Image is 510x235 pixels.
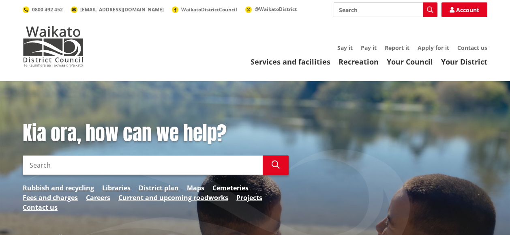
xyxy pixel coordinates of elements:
a: Report it [385,44,409,52]
img: Waikato District Council - Te Kaunihera aa Takiwaa o Waikato [23,26,84,67]
a: Contact us [23,203,58,212]
a: Cemeteries [212,183,249,193]
input: Search input [334,2,437,17]
a: Account [441,2,487,17]
a: Services and facilities [251,57,330,67]
a: Careers [86,193,110,203]
a: District plan [139,183,179,193]
h1: Kia ora, how can we help? [23,122,289,145]
span: [EMAIL_ADDRESS][DOMAIN_NAME] [80,6,164,13]
a: Your District [441,57,487,67]
a: @WaikatoDistrict [245,6,297,13]
a: Say it [337,44,353,52]
input: Search input [23,155,263,175]
span: @WaikatoDistrict [255,6,297,13]
a: Apply for it [418,44,449,52]
a: Current and upcoming roadworks [118,193,228,203]
a: Pay it [361,44,377,52]
a: 0800 492 452 [23,6,63,13]
span: WaikatoDistrictCouncil [181,6,237,13]
a: Fees and charges [23,193,78,203]
a: [EMAIL_ADDRESS][DOMAIN_NAME] [71,6,164,13]
a: Recreation [339,57,379,67]
a: Your Council [387,57,433,67]
a: Projects [236,193,262,203]
a: WaikatoDistrictCouncil [172,6,237,13]
a: Contact us [457,44,487,52]
span: 0800 492 452 [32,6,63,13]
a: Maps [187,183,204,193]
a: Rubbish and recycling [23,183,94,193]
a: Libraries [102,183,131,193]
